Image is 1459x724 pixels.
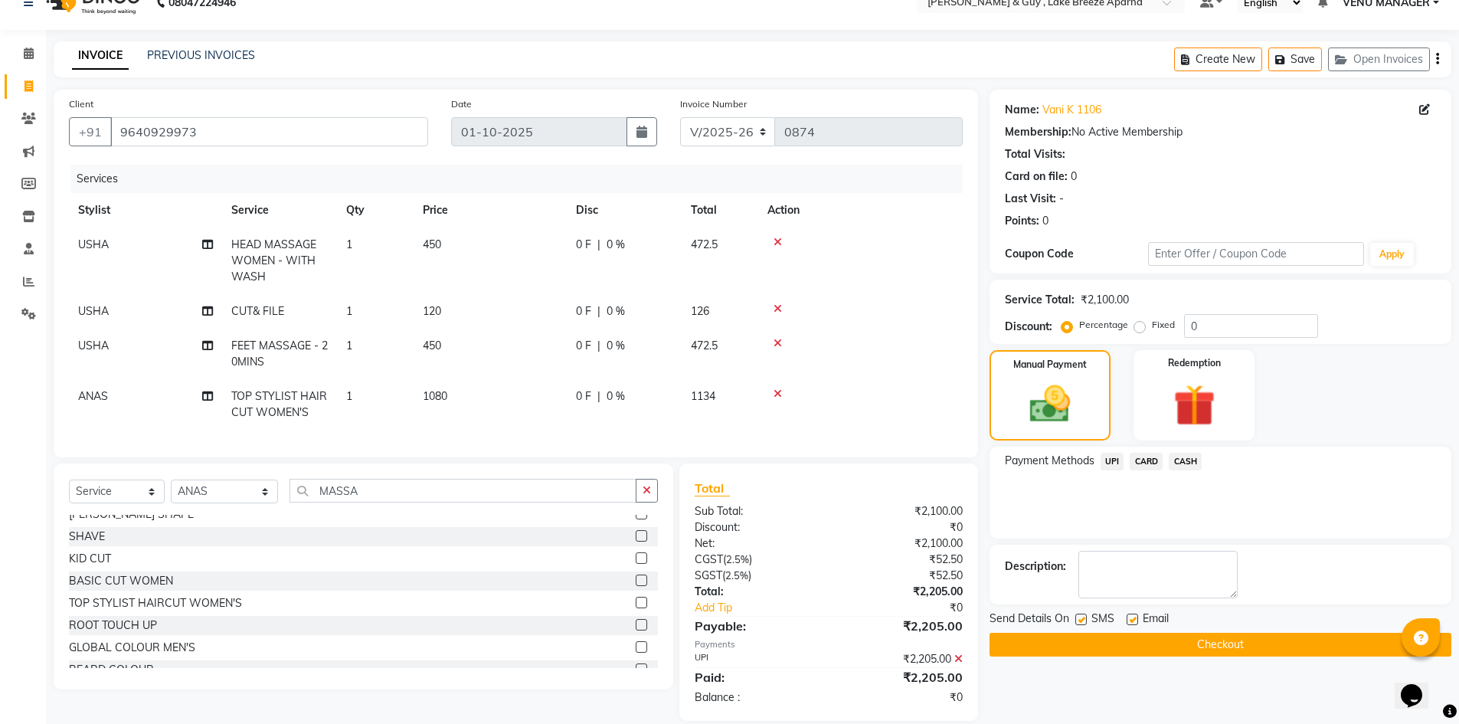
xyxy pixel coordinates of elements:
[683,651,829,667] div: UPI
[607,303,625,319] span: 0 %
[423,339,441,352] span: 450
[683,668,829,686] div: Paid:
[78,389,108,403] span: ANAS
[829,536,974,552] div: ₹2,100.00
[1091,611,1114,630] span: SMS
[231,304,284,318] span: CUT& FILE
[725,569,748,581] span: 2.5%
[683,584,829,600] div: Total:
[69,662,154,678] div: BEARD COLOUR
[231,339,328,369] span: FEET MASSAGE - 20MINS
[683,519,829,536] div: Discount:
[1168,356,1221,370] label: Redemption
[691,389,715,403] span: 1134
[758,193,963,228] th: Action
[829,668,974,686] div: ₹2,205.00
[1160,379,1228,431] img: _gift.svg
[597,303,600,319] span: |
[695,568,722,582] span: SGST
[1328,48,1430,71] button: Open Invoices
[695,480,730,496] span: Total
[576,388,591,405] span: 0 F
[829,617,974,635] div: ₹2,205.00
[346,389,352,403] span: 1
[1005,146,1065,162] div: Total Visits:
[1005,124,1071,140] div: Membership:
[683,552,829,568] div: ( )
[337,193,414,228] th: Qty
[1005,124,1436,140] div: No Active Membership
[222,193,337,228] th: Service
[1081,292,1129,308] div: ₹2,100.00
[78,304,109,318] span: USHA
[70,165,974,193] div: Services
[683,503,829,519] div: Sub Total:
[683,617,829,635] div: Payable:
[414,193,567,228] th: Price
[683,536,829,552] div: Net:
[1005,453,1094,469] span: Payment Methods
[1370,243,1414,266] button: Apply
[607,388,625,405] span: 0 %
[576,237,591,253] span: 0 F
[990,633,1451,657] button: Checkout
[69,618,157,634] div: ROOT TOUCH UP
[990,611,1069,630] span: Send Details On
[231,238,316,283] span: HEAD MASSAGE WOMEN - WITH WASH
[290,479,637,503] input: Search or Scan
[1130,453,1163,470] span: CARD
[682,193,758,228] th: Total
[346,339,352,352] span: 1
[683,690,829,706] div: Balance :
[69,640,195,656] div: GLOBAL COLOUR MEN'S
[346,304,352,318] span: 1
[1152,318,1175,332] label: Fixed
[1042,102,1101,118] a: Vani K 1106
[78,339,109,352] span: USHA
[726,553,749,565] span: 2.5%
[1148,242,1364,266] input: Enter Offer / Coupon Code
[691,238,718,251] span: 472.5
[691,339,718,352] span: 472.5
[1005,319,1052,335] div: Discount:
[1042,213,1048,229] div: 0
[607,237,625,253] span: 0 %
[567,193,682,228] th: Disc
[69,573,173,589] div: BASIC CUT WOMEN
[69,595,242,611] div: TOP STYLIST HAIRCUT WOMEN'S
[1059,191,1064,207] div: -
[1013,358,1087,372] label: Manual Payment
[1005,191,1056,207] div: Last Visit:
[597,338,600,354] span: |
[69,551,111,567] div: KID CUT
[695,552,723,566] span: CGST
[451,97,472,111] label: Date
[1071,169,1077,185] div: 0
[423,238,441,251] span: 450
[1395,663,1444,709] iframe: chat widget
[1005,169,1068,185] div: Card on file:
[1005,559,1066,575] div: Description:
[576,338,591,354] span: 0 F
[1017,381,1083,428] img: _cash.svg
[683,568,829,584] div: ( )
[853,600,974,616] div: ₹0
[683,600,852,616] a: Add Tip
[829,519,974,536] div: ₹0
[1005,292,1075,308] div: Service Total:
[1143,611,1169,630] span: Email
[1005,246,1149,262] div: Coupon Code
[829,690,974,706] div: ₹0
[597,237,600,253] span: |
[78,238,109,251] span: USHA
[423,304,441,318] span: 120
[829,651,974,667] div: ₹2,205.00
[147,48,255,62] a: PREVIOUS INVOICES
[69,506,194,523] div: [PERSON_NAME] SHAPE
[423,389,447,403] span: 1080
[829,552,974,568] div: ₹52.50
[1174,48,1262,71] button: Create New
[576,303,591,319] span: 0 F
[72,42,129,70] a: INVOICE
[1101,453,1124,470] span: UPI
